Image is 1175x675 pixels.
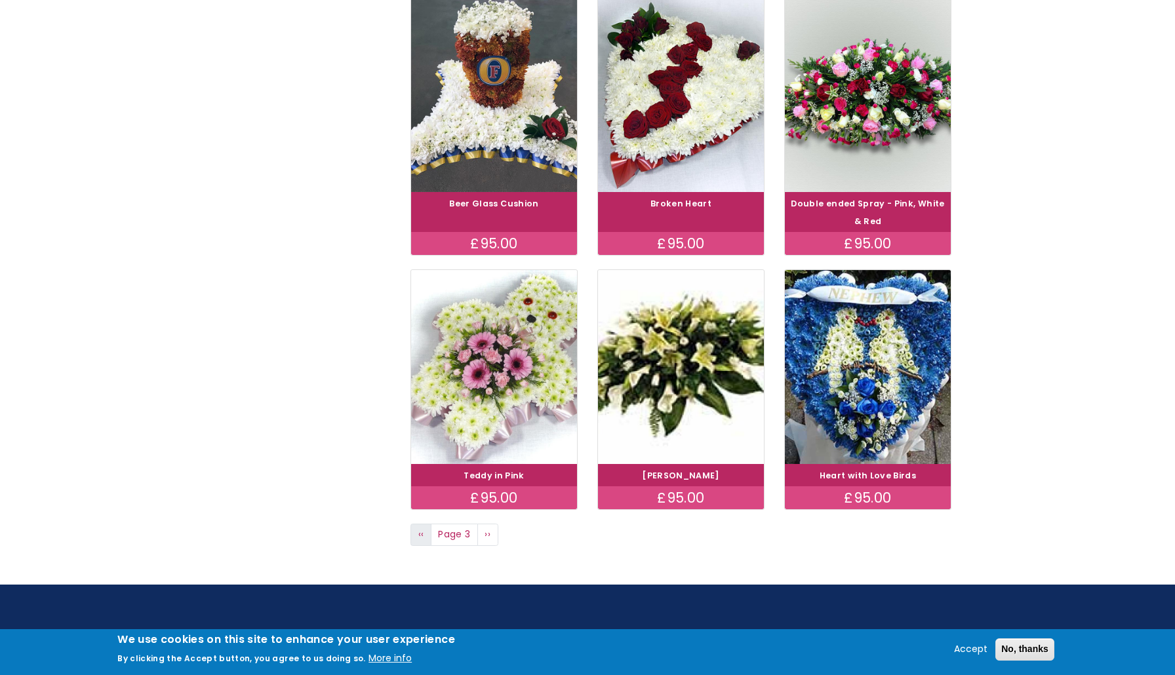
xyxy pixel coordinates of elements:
[785,486,951,510] div: £95.00
[742,627,945,653] h2: Get in touch
[949,642,993,657] button: Accept
[418,528,424,541] span: ‹‹
[117,653,366,664] p: By clicking the Accept button, you agree to us doing so.
[410,524,951,546] nav: Page navigation
[650,198,711,209] a: Broken Heart
[642,470,720,481] a: [PERSON_NAME]
[820,470,916,481] a: Heart with Love Birds
[411,270,577,463] img: Teddy in Pink
[785,232,951,256] div: £95.00
[368,651,412,666] button: More info
[486,627,689,653] h2: Opening Times
[411,232,577,256] div: £95.00
[598,486,764,510] div: £95.00
[464,470,525,481] a: Teddy in Pink
[117,632,455,647] h2: We use cookies on this site to enhance your user experience
[995,638,1054,661] button: No, thanks
[431,524,478,546] span: Page 3
[598,232,764,256] div: £95.00
[785,270,951,463] img: Heart with Love Birds
[485,528,490,541] span: ››
[791,198,944,227] a: Double ended Spray - Pink, White & Red
[598,270,764,463] img: Lily Spray
[411,486,577,510] div: £95.00
[449,198,538,209] a: Beer Glass Cushion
